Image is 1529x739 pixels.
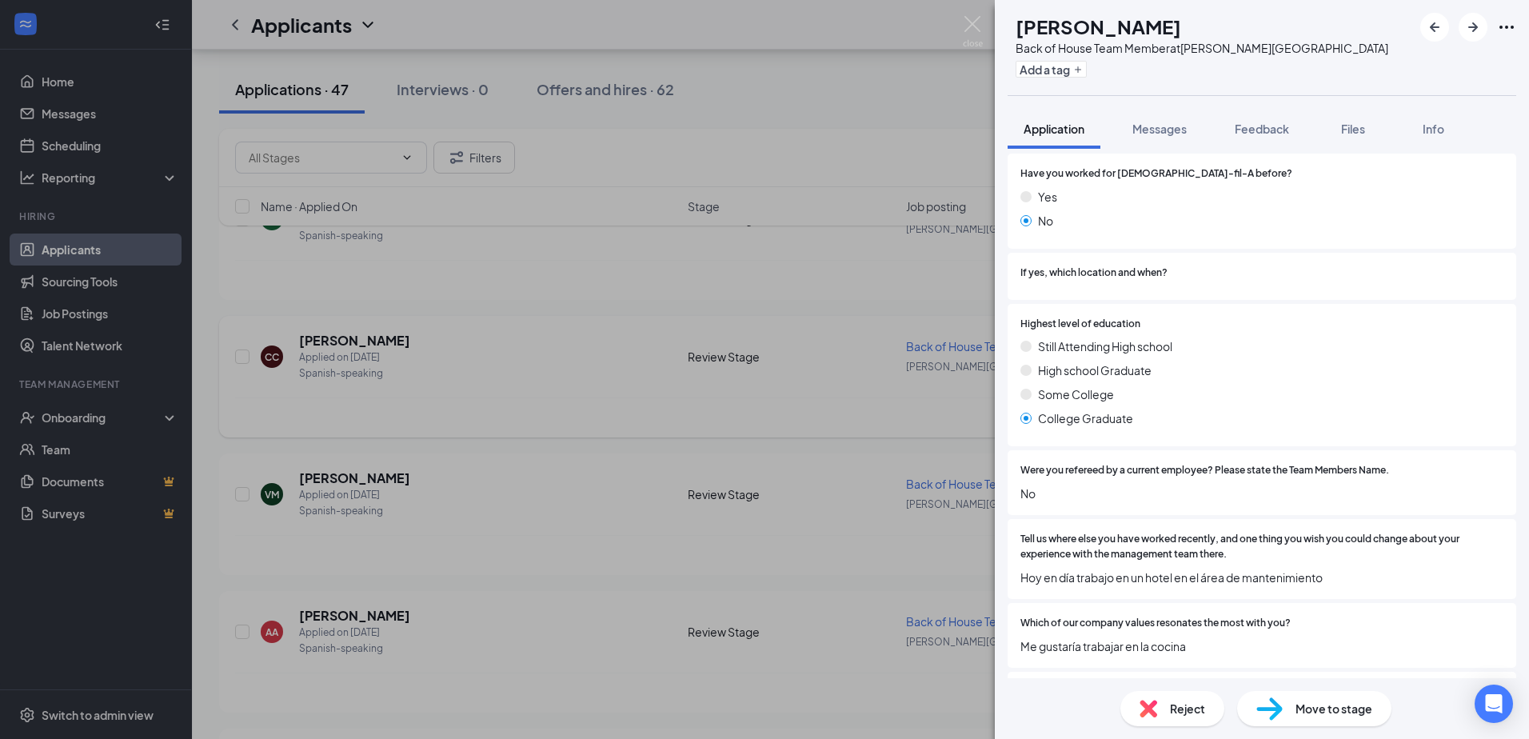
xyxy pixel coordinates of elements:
[1038,385,1114,403] span: Some College
[1295,700,1372,717] span: Move to stage
[1132,122,1187,136] span: Messages
[1038,362,1152,379] span: High school Graduate
[1020,266,1168,281] span: If yes, which location and when?
[1420,13,1449,42] button: ArrowLeftNew
[1020,616,1291,631] span: Which of our company values resonates the most with you?
[1020,317,1140,332] span: Highest level of education
[1020,485,1503,502] span: No
[1024,122,1084,136] span: Application
[1016,61,1087,78] button: PlusAdd a tag
[1038,338,1172,355] span: Still Attending High school
[1463,18,1483,37] svg: ArrowRight
[1170,700,1205,717] span: Reject
[1459,13,1487,42] button: ArrowRight
[1020,637,1503,655] span: Me gustaría trabajar en la cocina
[1425,18,1444,37] svg: ArrowLeftNew
[1038,188,1057,206] span: Yes
[1073,65,1083,74] svg: Plus
[1497,18,1516,37] svg: Ellipses
[1475,685,1513,723] div: Open Intercom Messenger
[1020,463,1389,478] span: Were you refereed by a current employee? Please state the Team Members Name.
[1016,13,1181,40] h1: [PERSON_NAME]
[1341,122,1365,136] span: Files
[1020,166,1292,182] span: Have you worked for [DEMOGRAPHIC_DATA]-fil-A before?
[1038,409,1133,427] span: College Graduate
[1020,569,1503,586] span: Hoy en día trabajo en un hotel en el área de mantenimiento
[1235,122,1289,136] span: Feedback
[1016,40,1388,56] div: Back of House Team Member at [PERSON_NAME][GEOGRAPHIC_DATA]
[1020,532,1503,562] span: Tell us where else you have worked recently, and one thing you wish you could change about your e...
[1038,212,1053,230] span: No
[1423,122,1444,136] span: Info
